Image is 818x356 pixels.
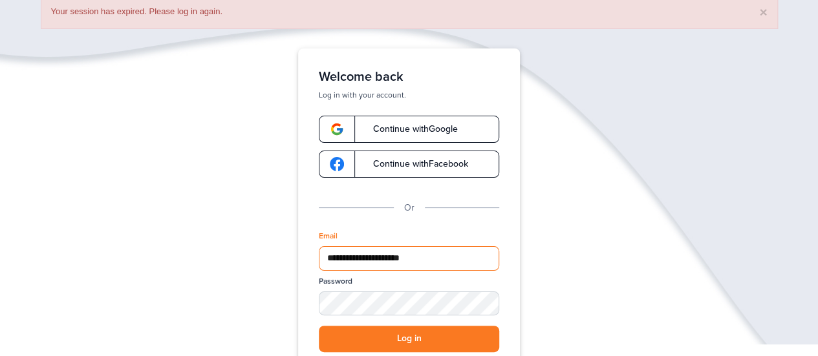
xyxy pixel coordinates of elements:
span: Continue with Facebook [360,160,468,169]
label: Email [319,231,338,242]
label: Password [319,276,352,287]
button: × [759,5,767,19]
img: google-logo [330,157,344,171]
h1: Welcome back [319,69,499,85]
input: Password [319,291,499,315]
p: Log in with your account. [319,90,499,100]
a: google-logoContinue withFacebook [319,151,499,178]
input: Email [319,246,499,271]
button: Log in [319,326,499,352]
span: Continue with Google [360,125,458,134]
p: Or [404,201,414,215]
img: google-logo [330,122,344,136]
a: google-logoContinue withGoogle [319,116,499,143]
